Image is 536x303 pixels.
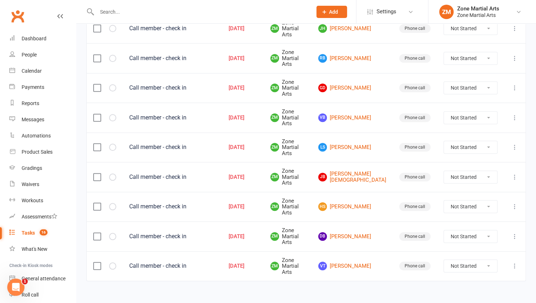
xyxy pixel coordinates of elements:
div: Call member - check in [129,233,216,240]
div: Dashboard [22,36,46,41]
a: Dashboard [9,31,76,47]
a: What's New [9,241,76,257]
a: Tasks 16 [9,225,76,241]
span: JB [318,173,327,181]
div: Workouts [22,198,43,203]
span: ZM [270,232,279,241]
div: Roll call [22,292,39,298]
div: Assessments [22,214,57,220]
span: Zone Martial Arts [270,109,305,127]
span: Add [329,9,338,15]
span: ls [318,143,327,151]
div: [DATE] [229,234,257,240]
span: Zone Martial Arts [270,257,305,275]
span: HS [318,202,327,211]
a: JB[PERSON_NAME][DEMOGRAPHIC_DATA] [318,171,386,183]
span: ZM [270,262,279,270]
div: Messages [22,117,44,122]
span: Zone Martial Arts [270,79,305,97]
div: Tasks [22,230,35,236]
a: GD[PERSON_NAME] [318,83,386,92]
a: Workouts [9,193,76,209]
span: Zone Martial Arts [270,168,305,186]
iframe: Intercom live chat [7,279,24,296]
span: ZM [270,113,279,122]
div: Phone call [399,202,431,211]
span: RB [318,54,327,63]
span: Settings [377,4,396,20]
div: What's New [22,246,48,252]
div: Call member - check in [129,25,216,32]
div: [DATE] [229,55,257,62]
span: ZM [270,24,279,33]
div: Gradings [22,165,42,171]
span: VB [318,113,327,122]
a: RB[PERSON_NAME] [318,54,386,63]
div: Phone call [399,143,431,151]
a: VB[PERSON_NAME] [318,113,386,122]
span: DB [318,232,327,241]
div: Phone call [399,173,431,181]
span: ZM [270,173,279,181]
span: ZM [270,54,279,63]
div: [DATE] [229,263,257,269]
a: Automations [9,128,76,144]
div: [DATE] [229,174,257,180]
div: [DATE] [229,26,257,32]
a: Gradings [9,160,76,176]
div: Phone call [399,24,431,33]
a: Waivers [9,176,76,193]
div: Phone call [399,113,431,122]
div: [DATE] [229,204,257,210]
div: [DATE] [229,144,257,150]
div: Zone Martial Arts [457,12,499,18]
a: People [9,47,76,63]
div: People [22,52,37,58]
div: Phone call [399,54,431,63]
div: Automations [22,133,51,139]
div: Call member - check in [129,144,216,151]
span: Zone Martial Arts [270,227,305,245]
a: Roll call [9,287,76,303]
div: ZM [439,5,454,19]
div: Call member - check in [129,84,216,91]
div: Phone call [399,83,431,92]
a: Calendar [9,63,76,79]
div: Product Sales [22,149,53,155]
span: ZM [270,143,279,151]
a: Payments [9,79,76,95]
div: [DATE] [229,115,257,121]
div: [DATE] [229,85,257,91]
span: 1 [22,279,28,284]
a: VT[PERSON_NAME] [318,262,386,270]
a: Messages [9,112,76,128]
div: Calendar [22,68,42,74]
a: Reports [9,95,76,112]
div: Call member - check in [129,55,216,62]
a: DB[PERSON_NAME] [318,232,386,241]
span: JH [318,24,327,33]
div: Call member - check in [129,203,216,210]
span: ZM [270,202,279,211]
div: Call member - check in [129,262,216,270]
span: Zone Martial Arts [270,198,305,216]
a: JH[PERSON_NAME] [318,24,386,33]
div: Waivers [22,181,39,187]
div: Phone call [399,262,431,270]
a: HS[PERSON_NAME] [318,202,386,211]
input: Search... [95,7,307,17]
span: Zone Martial Arts [270,20,305,38]
a: General attendance kiosk mode [9,271,76,287]
div: Call member - check in [129,173,216,181]
div: Phone call [399,232,431,241]
a: Clubworx [9,7,27,25]
span: 16 [40,229,48,235]
a: ls[PERSON_NAME] [318,143,386,151]
span: ZM [270,83,279,92]
div: Zone Martial Arts [457,5,499,12]
div: Call member - check in [129,114,216,121]
a: Assessments [9,209,76,225]
span: Zone Martial Arts [270,49,305,67]
button: Add [316,6,347,18]
a: Product Sales [9,144,76,160]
